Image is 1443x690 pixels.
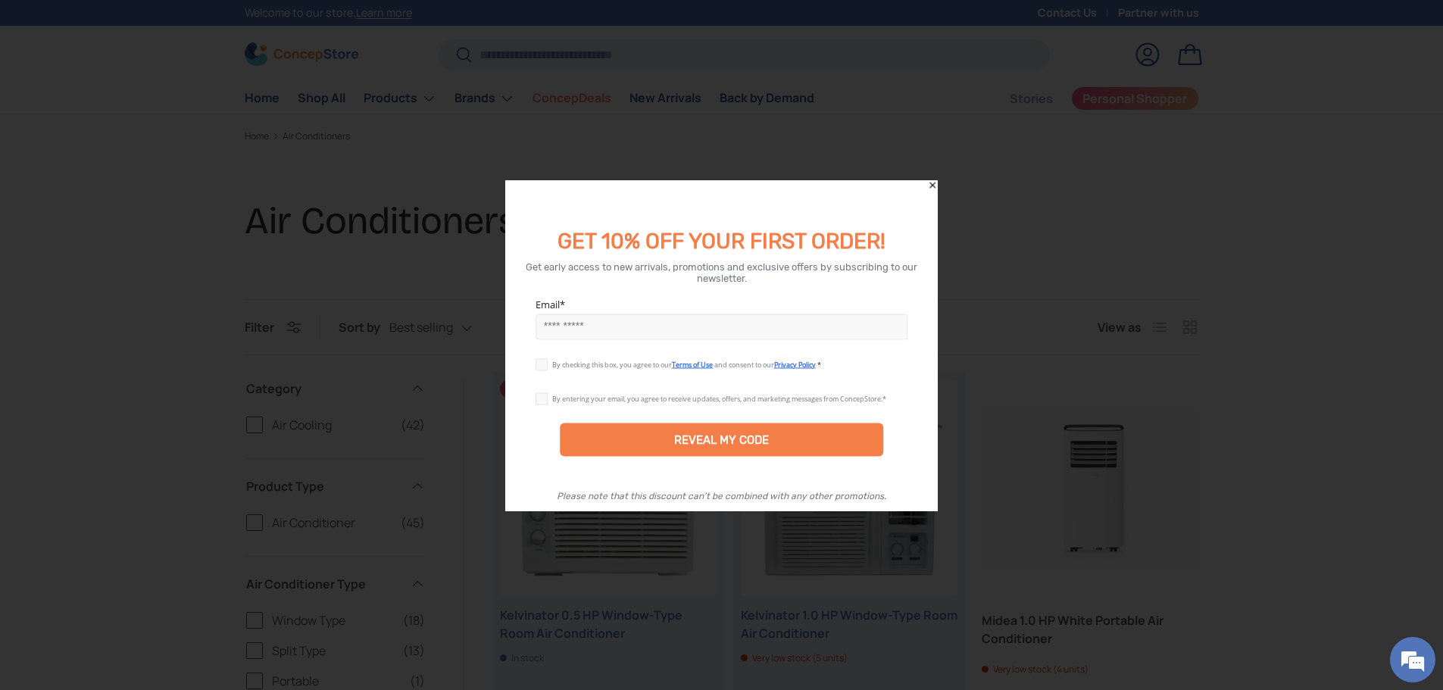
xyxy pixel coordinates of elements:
[32,191,264,344] span: We are offline. Please leave us a message.
[558,228,885,253] span: GET 10% OFF YOUR FIRST ORDER!
[8,414,289,467] textarea: Type your message and click 'Submit'
[714,359,774,369] span: and consent to our
[222,467,275,487] em: Submit
[248,8,285,44] div: Minimize live chat window
[674,432,769,446] div: REVEAL MY CODE
[672,359,713,369] a: Terms of Use
[536,297,908,311] label: Email
[560,423,884,456] div: REVEAL MY CODE
[79,85,255,105] div: Leave a message
[552,359,672,369] span: By checking this box, you agree to our
[774,359,816,369] a: Privacy Policy
[523,261,920,283] div: Get early access to new arrivals, promotions and exclusive offers by subscribing to our newsletter.
[552,393,886,403] div: By entering your email, you agree to receive updates, offers, and marketing messages from ConcepS...
[557,490,886,501] div: Please note that this discount can’t be combined with any other promotions.
[927,180,938,190] div: Close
